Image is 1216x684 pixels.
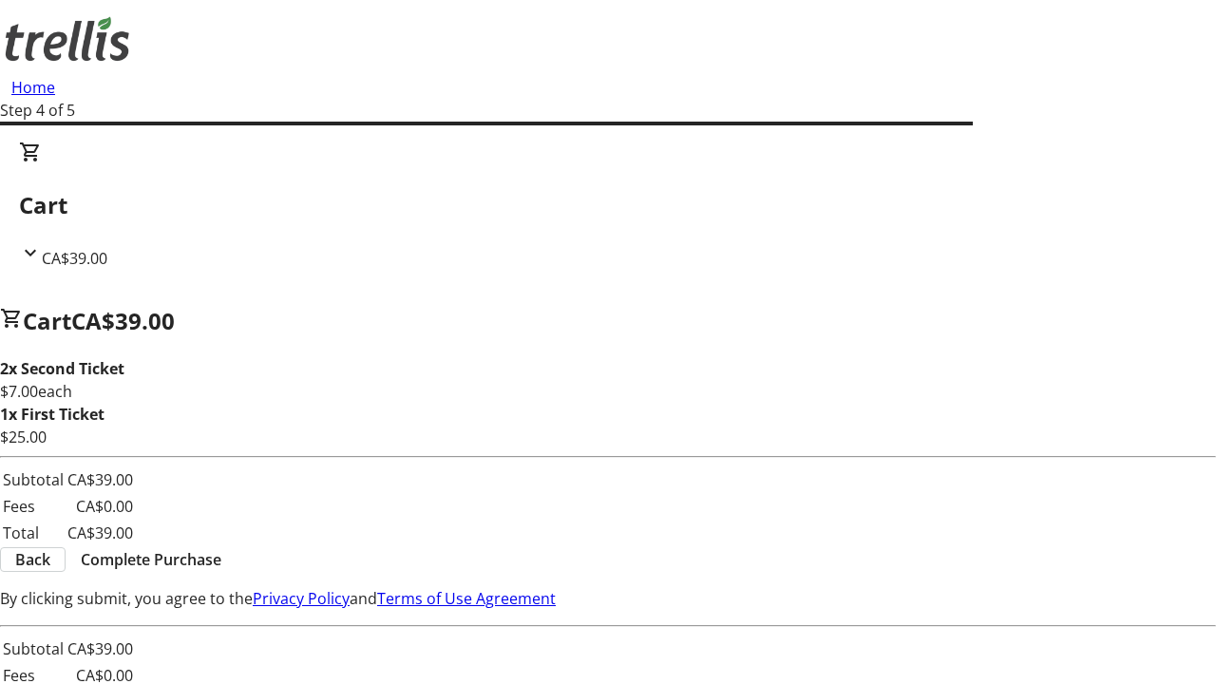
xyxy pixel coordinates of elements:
td: Subtotal [2,467,65,492]
a: Terms of Use Agreement [377,588,556,609]
span: CA$39.00 [42,248,107,269]
td: CA$0.00 [66,494,134,519]
td: Subtotal [2,636,65,661]
h2: Cart [19,188,1197,222]
span: Cart [23,305,71,336]
td: CA$39.00 [66,521,134,545]
button: Complete Purchase [66,548,237,571]
span: Back [15,548,50,571]
td: Fees [2,494,65,519]
span: CA$39.00 [71,305,175,336]
a: Privacy Policy [253,588,350,609]
div: CartCA$39.00 [19,141,1197,270]
td: CA$39.00 [66,467,134,492]
td: Total [2,521,65,545]
span: Complete Purchase [81,548,221,571]
td: CA$39.00 [66,636,134,661]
